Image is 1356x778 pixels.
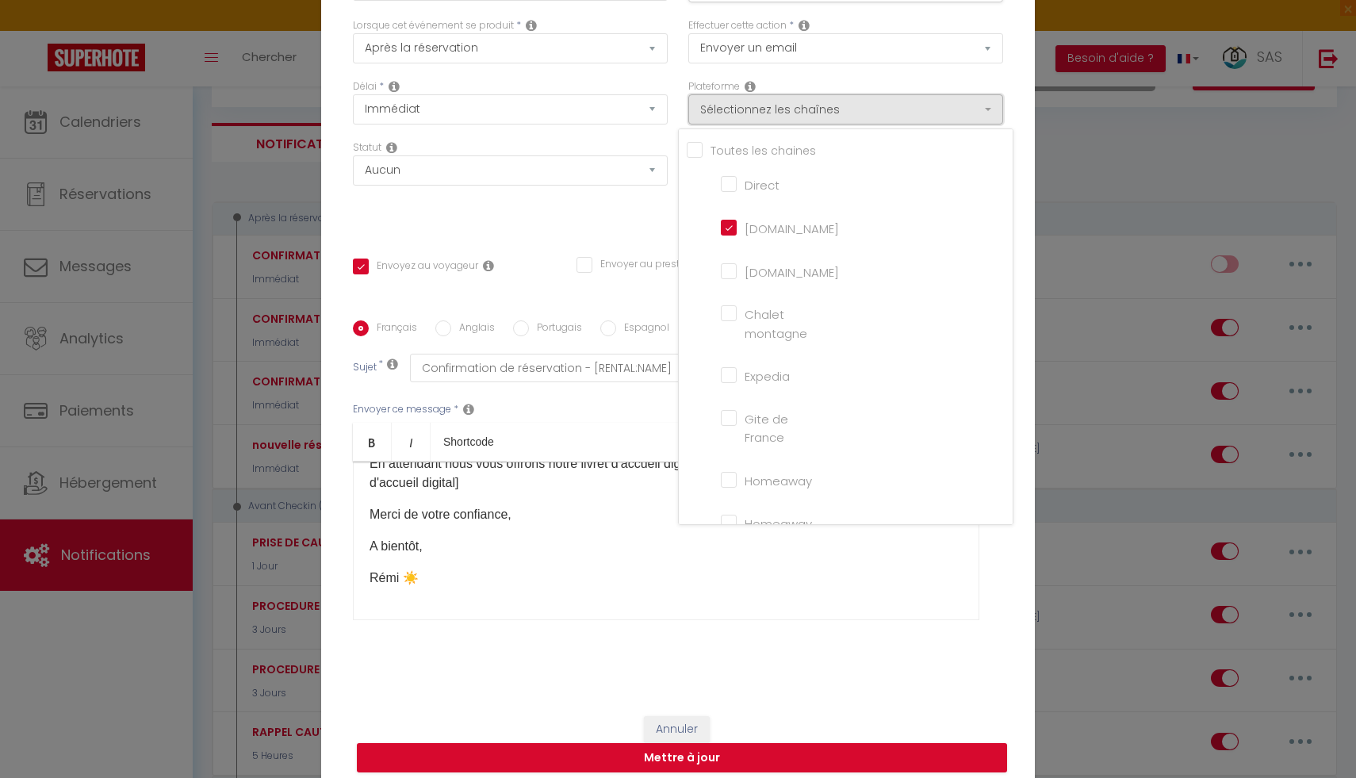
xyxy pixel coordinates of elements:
a: Shortcode [431,423,507,461]
label: Chalet montagne [737,305,807,343]
label: Effectuer cette action [688,18,787,33]
p: A bientôt, [370,537,963,556]
i: Message [463,403,474,416]
label: Portugais [529,320,582,338]
label: Gite de France [737,410,806,447]
i: Envoyer au voyageur [483,259,494,272]
p: Merci de votre confiance, [370,505,963,524]
i: Action Time [389,80,400,93]
label: Statut [353,140,381,155]
label: Délai [353,79,377,94]
a: Italic [392,423,431,461]
label: Espagnol [616,320,669,338]
i: Booking status [386,141,397,154]
a: Bold [353,423,392,461]
p: En attendant nous vous offrons notre livret d'accueil digital pour préparer au mieux votre séjour... [370,454,963,492]
button: Mettre à jour [357,743,1007,773]
i: Subject [387,358,398,370]
label: Sujet [353,360,377,377]
label: Envoyer ce message [353,402,451,417]
label: Français [369,320,417,338]
i: Event Occur [526,19,537,32]
i: Action Channel [745,80,756,93]
button: Sélectionnez les chaînes [688,94,1003,125]
button: Annuler [644,716,710,743]
i: Action Type [799,19,810,32]
label: Lorsque cet événement se produit [353,18,514,33]
label: Plateforme [688,79,740,94]
p: Rémi ☀️ [370,569,963,588]
label: Anglais [451,320,495,338]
